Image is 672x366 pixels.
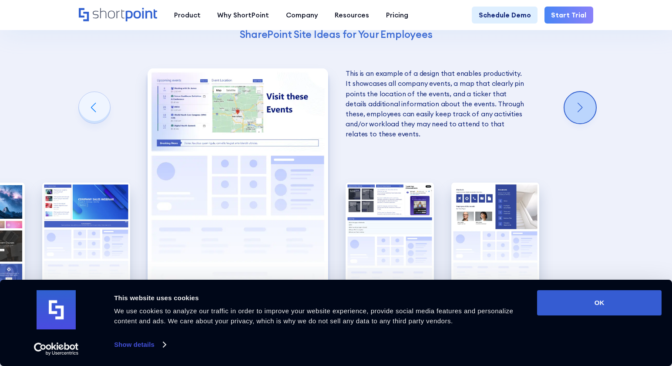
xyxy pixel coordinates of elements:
div: 3 / 5 [148,68,328,291]
a: Pricing [378,7,417,24]
div: Product [174,10,201,20]
div: Previous slide [79,92,110,123]
img: HR SharePoint site example for documents [451,183,539,291]
img: Internal SharePoint site example for company policy [148,68,328,291]
span: We use cookies to analyze our traffic in order to improve your website experience, provide social... [114,307,513,325]
div: Company [286,10,318,20]
p: This is an example of a design that enables productivity. It showcases all company events, a map ... [346,68,526,139]
div: Next slide [564,92,596,123]
div: Pricing [386,10,408,20]
h4: SharePoint Site Ideas for Your Employees [147,28,525,41]
a: Usercentrics Cookiebot - opens in a new window [18,342,94,356]
a: Show details [114,338,165,351]
a: Why ShortPoint [209,7,278,24]
img: HR SharePoint site example for Homepage [42,183,130,291]
div: Resources [335,10,369,20]
div: Why ShortPoint [217,10,269,20]
iframe: Chat Widget [515,265,672,366]
div: 5 / 5 [451,183,539,291]
a: Company [277,7,326,24]
img: logo [37,290,76,329]
div: 2 / 5 [42,183,130,291]
a: Schedule Demo [472,7,538,24]
a: Resources [326,7,378,24]
img: SharePoint Communication site example for news [346,183,433,291]
div: This website uses cookies [114,293,517,303]
a: Home [79,8,157,22]
button: OK [537,290,662,315]
div: 4 / 5 [346,183,433,291]
a: Product [165,7,209,24]
a: Start Trial [544,7,593,24]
